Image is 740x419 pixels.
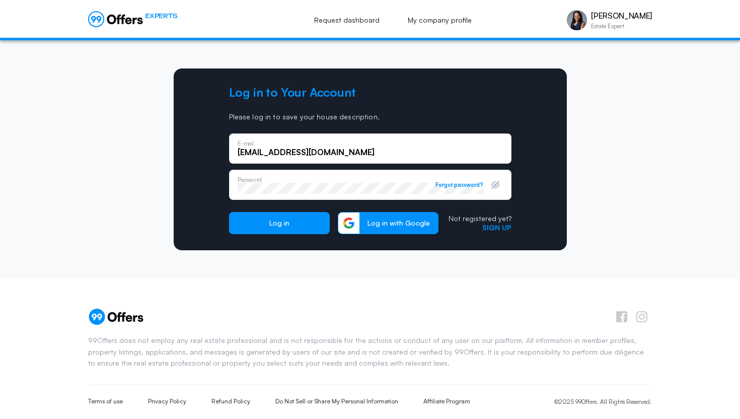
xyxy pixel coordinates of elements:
[591,11,652,21] p: [PERSON_NAME]
[359,219,438,228] span: Log in with Google
[229,85,511,100] h2: Log in to Your Account
[88,11,177,27] a: EXPERTS
[435,181,483,188] button: Forgot password?
[423,397,470,406] a: Affiliate Program
[338,212,438,234] button: Log in with Google
[482,223,511,232] a: Sign up
[88,397,123,406] a: Terms of use
[303,9,391,31] a: Request dashboard
[238,141,253,146] p: E-mail
[449,214,511,223] p: Not registered yet?
[591,23,652,29] p: Estate Expert
[238,177,262,182] p: Password
[145,11,177,21] span: EXPERTS
[148,397,186,406] a: Privacy Policy
[211,397,250,406] a: Refund Policy
[88,335,652,369] p: 99Offers does not employ any real estate professional and is not responsible for the actions or c...
[554,397,652,406] p: ©2025 99Offers. All Rights Reserved.
[275,397,398,406] a: Do Not Sell or Share My Personal Information
[229,212,330,234] button: Log in
[229,112,511,121] p: Please log in to save your house description.
[397,9,483,31] a: My company profile
[567,10,587,30] img: Vivienne Haroun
